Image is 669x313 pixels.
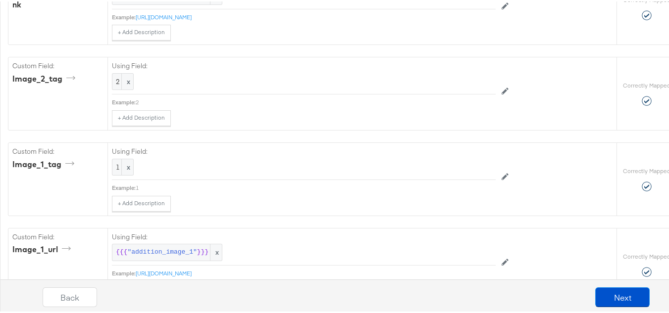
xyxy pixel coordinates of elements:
[12,145,103,155] label: Custom Field:
[112,12,136,20] div: Example:
[116,246,127,256] span: {{{
[112,97,136,105] div: Example:
[136,182,496,190] div: 1
[112,268,136,276] div: Example:
[197,246,208,256] span: }}}
[12,157,78,169] div: image_1_tag
[136,12,192,19] a: [URL][DOMAIN_NAME]
[112,194,171,210] button: + Add Description
[43,286,97,306] button: Back
[210,243,222,259] span: x
[136,97,496,105] div: 2
[12,72,79,83] div: image_2_tag
[12,60,103,69] label: Custom Field:
[12,242,74,254] div: image_1_url
[116,161,130,171] span: 1
[112,182,136,190] div: Example:
[116,76,130,85] span: 2
[121,158,133,174] span: x
[112,145,496,155] label: Using Field:
[112,23,171,39] button: + Add Description
[136,268,192,275] a: [URL][DOMAIN_NAME]
[121,72,133,89] span: x
[112,231,496,240] label: Using Field:
[595,286,650,306] button: Next
[112,60,496,69] label: Using Field:
[12,231,103,240] label: Custom Field:
[127,246,197,256] span: "addition_image_1"
[112,109,171,125] button: + Add Description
